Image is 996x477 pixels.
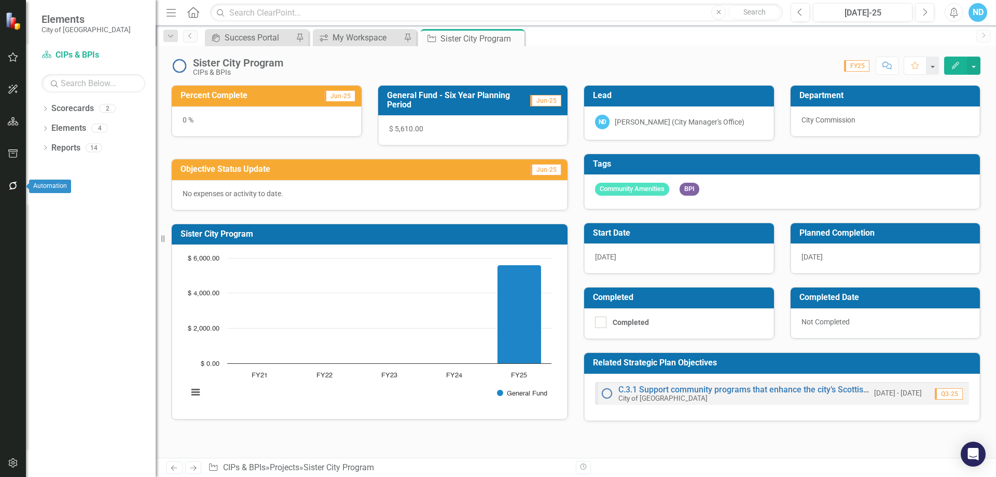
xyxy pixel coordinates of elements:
img: ClearPoint Strategy [5,11,23,30]
span: City Commission [801,116,855,124]
input: Search ClearPoint... [210,4,783,22]
span: [DATE] [595,253,616,261]
h3: Objective Status Update [181,165,462,174]
div: Automation [29,180,71,193]
img: Not Started [171,58,188,74]
text: $ 2,000.00 [188,325,219,332]
h3: Department [799,91,975,100]
button: [DATE]-25 [813,3,912,22]
span: Elements [41,13,131,25]
div: » » [208,462,568,474]
span: Jun-25 [530,95,561,106]
h3: Sister City Program [181,229,562,239]
h3: Lead [593,91,769,100]
small: [DATE] - [DATE] [874,388,922,398]
text: FY23 [381,372,397,379]
span: [DATE] [801,253,823,261]
h3: Planned Completion [799,228,975,238]
div: ND [595,115,610,129]
div: [PERSON_NAME] (City Manager's Office) [615,117,744,127]
input: Search Below... [41,74,145,92]
text: $ 4,000.00 [188,290,219,297]
text: FY21 [252,372,268,379]
div: 2 [99,104,116,113]
a: Elements [51,122,86,134]
text: FY25 [511,372,527,379]
span: BPI [680,183,699,196]
text: FY22 [316,372,333,379]
h3: Related Strategic Plan Objectives [593,358,975,367]
div: Not Completed [791,308,980,338]
small: City of [GEOGRAPHIC_DATA] [618,394,708,402]
div: 0 % [172,106,362,137]
img: Not Started [601,387,613,400]
h3: Completed [593,293,769,302]
text: $ 6,000.00 [188,255,219,262]
button: Show General Fund [497,389,547,397]
div: Sister City Program [440,32,522,45]
div: CIPs & BPIs [193,69,283,76]
text: FY24 [446,372,462,379]
h3: Tags [593,159,975,169]
button: ND [969,3,987,22]
p: No expenses or activity to date. [183,188,557,199]
button: View chart menu, Chart [188,385,203,400]
a: CIPs & BPIs [223,462,266,472]
div: Open Intercom Messenger [961,442,986,467]
div: Chart. Highcharts interactive chart. [183,253,557,408]
span: FY25 [844,60,869,72]
text: $ 0.00 [201,361,219,367]
button: Search [728,5,780,20]
span: Jun-25 [530,164,561,175]
a: Projects [270,462,299,472]
path: FY25, 5,610. General Fund. [497,265,542,364]
svg: Interactive chart [183,253,557,408]
h3: Completed Date [799,293,975,302]
a: CIPs & BPIs [41,49,145,61]
h3: Start Date [593,228,769,238]
span: Search [743,8,766,16]
div: [DATE]-25 [817,7,909,19]
a: C.3.1 Support community programs that enhance the city’s Scottish cultural heritage [618,385,931,394]
span: Q3-25 [935,388,963,400]
span: Jun-25 [324,90,355,102]
div: My Workspace [333,31,401,44]
div: 4 [91,124,108,133]
a: Scorecards [51,103,94,115]
a: Reports [51,142,80,154]
a: My Workspace [315,31,401,44]
small: City of [GEOGRAPHIC_DATA] [41,25,131,34]
span: Community Amenities [595,183,669,196]
h3: General Fund - Six Year Planning Period [387,91,531,109]
div: Sister City Program [193,57,283,69]
div: 14 [86,143,102,152]
div: Success Portal [225,31,293,44]
h3: Percent Complete [181,91,299,100]
a: Success Portal [208,31,293,44]
div: Sister City Program [303,462,374,472]
span: $ 5,610.00 [389,125,423,133]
